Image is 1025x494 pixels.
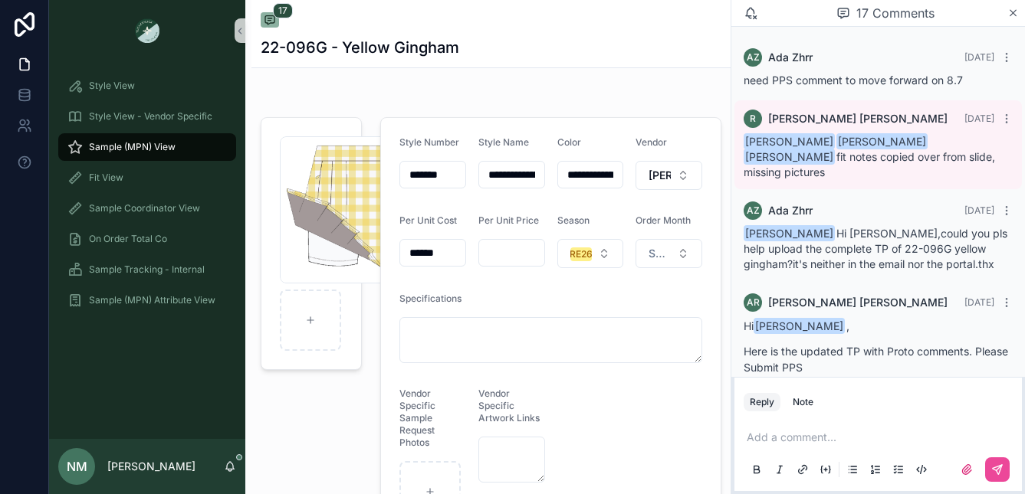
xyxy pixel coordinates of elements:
[261,37,459,58] h1: 22-096G - Yellow Gingham
[58,256,236,283] a: Sample Tracking - Internal
[58,72,236,100] a: Style View
[744,135,995,178] span: fit notes copied over from slide, missing pictures
[67,457,87,476] span: NM
[58,133,236,161] a: Sample (MPN) View
[747,296,760,309] span: AR
[261,12,279,31] button: 17
[570,247,593,261] div: RE26
[649,168,671,183] span: [PERSON_NAME]
[89,263,205,276] span: Sample Tracking - Internal
[964,204,994,216] span: [DATE]
[89,233,167,245] span: On Order Total Co
[750,113,756,125] span: R
[273,3,293,18] span: 17
[58,286,236,314] a: Sample (MPN) Attribute View
[768,203,813,218] span: Ada Zhrr
[744,149,835,165] span: [PERSON_NAME]
[744,133,835,149] span: [PERSON_NAME]
[768,111,948,126] span: [PERSON_NAME] [PERSON_NAME]
[557,136,581,148] span: Color
[768,295,948,310] span: [PERSON_NAME] [PERSON_NAME]
[89,202,200,214] span: Sample Coordinator View
[135,18,159,43] img: App logo
[649,246,671,261] span: Select a MPN LEVEL ORDER MONTH
[744,318,1013,334] p: Hi ,
[58,195,236,222] a: Sample Coordinator View
[964,51,994,63] span: [DATE]
[787,393,820,411] button: Note
[89,172,123,184] span: Fit View
[636,161,702,190] button: Select Button
[478,214,539,226] span: Per Unit Price
[107,459,195,474] p: [PERSON_NAME]
[768,50,813,65] span: Ada Zhrr
[58,225,236,253] a: On Order Total Co
[636,214,691,226] span: Order Month
[89,294,215,306] span: Sample (MPN) Attribute View
[399,214,457,226] span: Per Unit Cost
[744,227,1007,270] span: Hi [PERSON_NAME],could you pls help upload the complete TP of 22-096G yellow gingham?it's neither...
[744,225,835,241] span: [PERSON_NAME]
[636,239,702,268] button: Select Button
[478,136,529,148] span: Style Name
[747,51,760,64] span: AZ
[744,74,963,87] span: need PPS comment to move forward on 8.7
[49,61,245,334] div: scrollable content
[856,4,935,22] span: 17 Comments
[636,136,667,148] span: Vendor
[747,204,760,217] span: AZ
[89,110,212,123] span: Style View - Vendor Specific
[964,113,994,124] span: [DATE]
[89,141,176,153] span: Sample (MPN) View
[793,396,813,408] div: Note
[399,293,462,304] span: Specifications
[557,214,590,226] span: Season
[754,318,845,334] span: [PERSON_NAME]
[58,103,236,130] a: Style View - Vendor Specific
[89,80,135,92] span: Style View
[399,136,459,148] span: Style Number
[557,239,624,268] button: Select Button
[964,296,994,308] span: [DATE]
[744,343,1013,375] p: Here is the updated TP with Proto comments. Please Submit PPS
[399,388,435,448] span: Vendor Specific Sample Request Photos
[478,388,540,424] span: Vendor Specific Artwork Links
[744,393,780,411] button: Reply
[836,133,928,149] span: [PERSON_NAME]
[58,164,236,191] a: Fit View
